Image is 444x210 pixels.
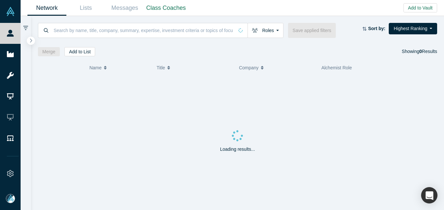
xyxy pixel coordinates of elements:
span: Results [419,49,437,54]
a: Class Coaches [144,0,188,16]
p: Loading results... [220,146,255,153]
button: Company [239,61,315,75]
a: Lists [66,0,105,16]
button: Title [157,61,232,75]
span: Title [157,61,165,75]
img: Alchemist Vault Logo [6,7,15,16]
img: Mia Scott's Account [6,194,15,203]
input: Search by name, title, company, summary, expertise, investment criteria or topics of focus [53,23,234,38]
span: Alchemist Role [321,65,352,70]
button: Save applied filters [288,23,336,38]
button: Roles [248,23,283,38]
strong: Sort by: [368,26,385,31]
button: Add to List [64,47,95,56]
span: Name [89,61,101,75]
a: Messages [105,0,144,16]
a: Network [27,0,66,16]
button: Merge [38,47,60,56]
strong: 0 [419,49,422,54]
button: Add to Vault [403,3,437,12]
button: Highest Ranking [389,23,437,34]
button: Name [89,61,150,75]
span: Company [239,61,259,75]
div: Showing [402,47,437,56]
